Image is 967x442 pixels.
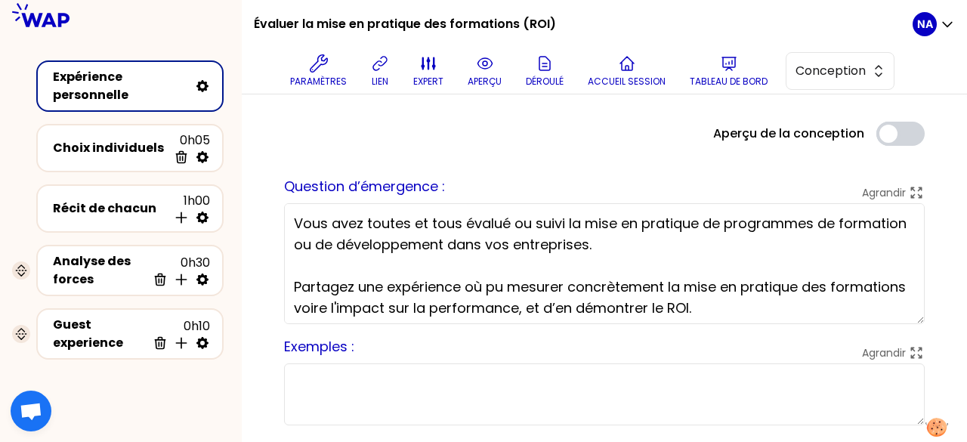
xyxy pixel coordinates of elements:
button: expert [407,48,450,94]
button: Paramètres [284,48,353,94]
p: NA [917,17,933,32]
textarea: Vous avez toutes et tous évalué ou suivi la mise en pratique de programmes de formation ou de dév... [284,203,925,324]
div: 0h30 [147,254,210,287]
label: Aperçu de la conception [713,125,864,143]
button: lien [365,48,395,94]
span: Conception [796,62,864,80]
p: Déroulé [526,76,564,88]
button: Accueil session [582,48,672,94]
div: 1h00 [168,192,210,225]
label: Exemples : [284,337,354,356]
p: Accueil session [588,76,666,88]
p: Tableau de bord [690,76,768,88]
p: Agrandir [862,345,906,360]
p: lien [372,76,388,88]
button: aperçu [462,48,508,94]
p: Paramètres [290,76,347,88]
div: Récit de chacun [53,199,168,218]
div: 0h05 [168,131,210,165]
div: Choix individuels [53,139,168,157]
div: Analyse des forces [53,252,147,289]
p: aperçu [468,76,502,88]
button: NA [913,12,955,36]
p: Agrandir [862,185,906,200]
label: Question d’émergence : [284,177,445,196]
button: Conception [786,52,894,90]
button: Tableau de bord [684,48,774,94]
div: 0h10 [147,317,210,351]
div: Expérience personnelle [53,68,189,104]
button: Déroulé [520,48,570,94]
div: Guest experience [53,316,147,352]
a: Ouvrir le chat [11,391,51,431]
p: expert [413,76,443,88]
